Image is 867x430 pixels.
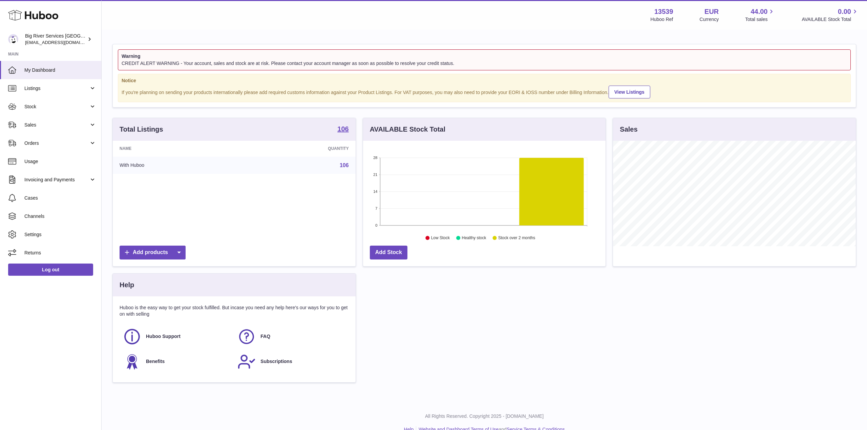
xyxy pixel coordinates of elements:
strong: EUR [704,7,719,16]
p: All Rights Reserved. Copyright 2025 - [DOMAIN_NAME] [107,413,862,420]
text: Stock over 2 months [498,236,535,241]
div: Big River Services [GEOGRAPHIC_DATA] [25,33,86,46]
span: Sales [24,122,89,128]
span: Subscriptions [260,358,292,365]
strong: 106 [337,126,348,132]
span: 44.00 [750,7,767,16]
text: Low Stock [431,236,450,241]
h3: AVAILABLE Stock Total [370,125,445,134]
text: 7 [375,207,377,211]
span: Cases [24,195,96,201]
span: FAQ [260,333,270,340]
p: Huboo is the easy way to get your stock fulfilled. But incase you need any help here's our ways f... [120,304,349,317]
a: Subscriptions [237,353,345,371]
span: Total sales [745,16,775,23]
a: Add products [120,246,186,259]
a: Benefits [123,353,231,371]
a: View Listings [609,86,650,98]
span: Stock [24,104,89,110]
span: Huboo Support [146,333,181,340]
h3: Sales [620,125,637,134]
span: Orders [24,140,89,146]
span: Benefits [146,358,165,365]
span: Usage [24,158,96,165]
strong: Notice [122,77,847,84]
span: Listings [24,85,89,92]
span: Settings [24,231,96,238]
text: 0 [375,224,377,228]
span: 0.00 [838,7,851,16]
span: AVAILABLE Stock Total [802,16,859,23]
text: 14 [373,190,377,194]
img: de-logistics@bigriverintl.com [8,34,18,44]
span: [EMAIL_ADDRESS][DOMAIN_NAME] [25,40,100,45]
text: Healthy stock [462,236,486,241]
strong: Warning [122,53,847,60]
h3: Help [120,280,134,290]
td: With Huboo [113,157,241,174]
span: Invoicing and Payments [24,177,89,183]
th: Quantity [241,141,356,156]
a: Add Stock [370,246,407,259]
span: Returns [24,250,96,256]
text: 21 [373,173,377,177]
div: CREDIT ALERT WARNING - Your account, sales and stock are at risk. Please contact your account man... [122,60,847,67]
div: If you're planning on sending your products internationally please add required customs informati... [122,85,847,99]
span: My Dashboard [24,67,96,73]
div: Huboo Ref [651,16,673,23]
a: Log out [8,264,93,276]
a: Huboo Support [123,327,231,346]
a: FAQ [237,327,345,346]
strong: 13539 [654,7,673,16]
a: 0.00 AVAILABLE Stock Total [802,7,859,23]
th: Name [113,141,241,156]
div: Currency [700,16,719,23]
span: Channels [24,213,96,220]
a: 44.00 Total sales [745,7,775,23]
h3: Total Listings [120,125,163,134]
text: 28 [373,156,377,160]
a: 106 [337,126,348,134]
a: 106 [340,162,349,168]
